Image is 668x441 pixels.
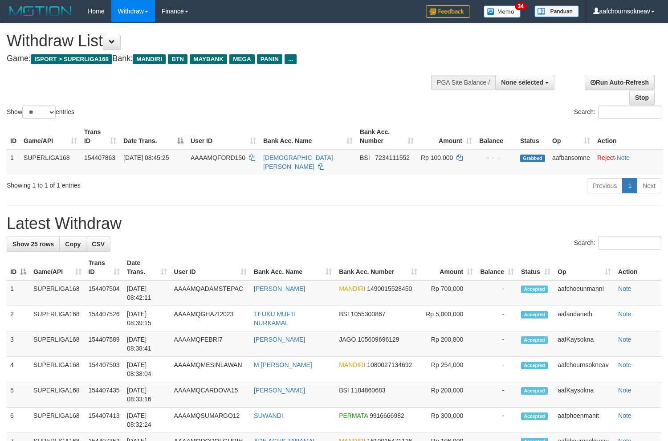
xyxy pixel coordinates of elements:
td: 2 [7,306,30,331]
th: Bank Acc. Name: activate to sort column ascending [260,124,356,149]
span: 34 [515,2,527,10]
td: SUPERLIGA168 [30,280,85,306]
th: ID: activate to sort column descending [7,255,30,280]
span: Accepted [521,336,548,344]
a: [PERSON_NAME] [254,336,305,343]
td: 4 [7,357,30,382]
a: Next [637,178,661,193]
th: Bank Acc. Number: activate to sort column ascending [356,124,417,149]
span: AAAAMQFORD150 [191,154,245,161]
td: aafchournsokneav [554,357,615,382]
td: 1 [7,149,20,175]
td: 154407589 [85,331,123,357]
th: Op: activate to sort column ascending [549,124,594,149]
span: Accepted [521,311,548,318]
td: 154407504 [85,280,123,306]
td: - [477,357,517,382]
div: - - - [479,153,513,162]
span: MANDIRI [339,285,365,292]
span: Rp 100.000 [421,154,453,161]
a: 1 [622,178,637,193]
span: ... [285,54,297,64]
td: SUPERLIGA168 [30,306,85,331]
td: aafKaysokna [554,331,615,357]
a: CSV [86,237,110,252]
th: Balance [476,124,517,149]
a: M [PERSON_NAME] [254,361,312,368]
td: SUPERLIGA168 [30,382,85,408]
span: None selected [501,79,543,86]
label: Show entries [7,106,74,119]
td: SUPERLIGA168 [30,331,85,357]
td: Rp 254,000 [421,357,477,382]
td: - [477,280,517,306]
th: Game/API: activate to sort column ascending [20,124,81,149]
span: Copy 1055300867 to clipboard [351,310,386,318]
span: Copy 1184860683 to clipboard [351,387,386,394]
td: · [594,149,663,175]
a: TEUKU MUFTI NURKAMAL [254,310,296,327]
div: PGA Site Balance / [431,75,495,90]
th: Action [594,124,663,149]
th: User ID: activate to sort column ascending [171,255,250,280]
td: Rp 200,800 [421,331,477,357]
a: Stop [629,90,655,105]
td: Rp 700,000 [421,280,477,306]
td: 5 [7,382,30,408]
th: Amount: activate to sort column ascending [421,255,477,280]
select: Showentries [22,106,56,119]
h1: Withdraw List [7,32,436,50]
td: 154407435 [85,382,123,408]
span: Accepted [521,412,548,420]
span: 154407863 [84,154,115,161]
a: Note [617,154,630,161]
span: PERMATA [339,412,368,419]
a: Note [618,412,631,419]
td: SUPERLIGA168 [30,408,85,433]
th: ID [7,124,20,149]
th: Bank Acc. Number: activate to sort column ascending [335,255,421,280]
th: Action [615,255,661,280]
td: 1 [7,280,30,306]
a: Note [618,361,631,368]
img: Button%20Memo.svg [484,5,521,18]
th: Date Trans.: activate to sort column descending [120,124,187,149]
td: 154407526 [85,306,123,331]
input: Search: [598,237,661,250]
td: AAAAMQSUMARGO12 [171,408,250,433]
th: Trans ID: activate to sort column ascending [81,124,120,149]
span: Grabbed [520,155,545,162]
div: Showing 1 to 1 of 1 entries [7,177,272,190]
td: Rp 200,000 [421,382,477,408]
a: Previous [587,178,623,193]
span: Show 25 rows [12,241,54,248]
th: Trans ID: activate to sort column ascending [85,255,123,280]
span: Copy 7234111552 to clipboard [375,154,410,161]
td: aafchoeunmanni [554,280,615,306]
span: MAYBANK [190,54,227,64]
th: Game/API: activate to sort column ascending [30,255,85,280]
td: - [477,331,517,357]
span: BSI [360,154,370,161]
td: Rp 300,000 [421,408,477,433]
td: aafphoenmanit [554,408,615,433]
img: panduan.png [534,5,579,17]
td: aafbansomne [549,149,594,175]
img: MOTION_logo.png [7,4,74,18]
span: MEGA [229,54,255,64]
th: Date Trans.: activate to sort column ascending [123,255,171,280]
td: AAAAMQFEBRI7 [171,331,250,357]
span: [DATE] 08:45:25 [123,154,169,161]
td: AAAAMQGHAZI2023 [171,306,250,331]
a: Note [618,387,631,394]
a: Note [618,336,631,343]
span: Accepted [521,387,548,395]
a: Run Auto-Refresh [585,75,655,90]
span: Copy 9916666982 to clipboard [370,412,404,419]
span: CSV [92,241,105,248]
th: Amount: activate to sort column ascending [417,124,476,149]
td: AAAAMQMESINLAWAN [171,357,250,382]
input: Search: [598,106,661,119]
td: - [477,408,517,433]
td: AAAAMQADAMSTEPAC [171,280,250,306]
